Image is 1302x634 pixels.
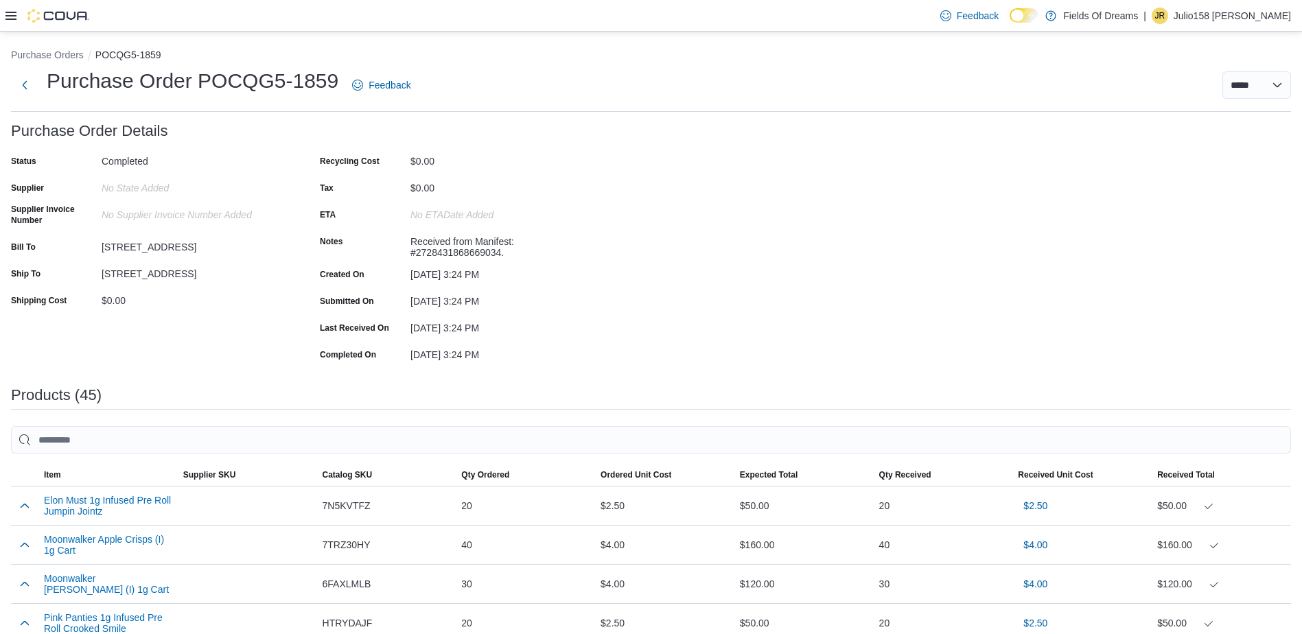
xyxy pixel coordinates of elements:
[347,71,416,99] a: Feedback
[44,612,172,634] button: Pink Panties 1g Infused Pre Roll Crooked Smile
[879,469,931,480] span: Qty Received
[320,209,336,220] label: ETA
[102,236,286,253] div: [STREET_ADDRESS]
[1012,464,1152,486] button: Received Unit Cost
[323,537,371,553] span: 7TRZ30HY
[461,469,509,480] span: Qty Ordered
[1023,616,1047,630] span: $2.50
[1023,499,1047,513] span: $2.50
[874,531,1013,559] div: 40
[102,150,286,167] div: Completed
[1023,577,1047,591] span: $4.00
[1018,492,1053,519] button: $2.50
[44,469,61,480] span: Item
[102,290,286,306] div: $0.00
[11,183,44,193] label: Supplier
[11,204,96,226] label: Supplier Invoice Number
[323,615,373,631] span: HTRYDAJF
[410,150,594,167] div: $0.00
[11,295,67,306] label: Shipping Cost
[734,464,874,486] button: Expected Total
[1152,464,1291,486] button: Received Total
[320,349,376,360] label: Completed On
[1018,469,1093,480] span: Received Unit Cost
[11,242,36,253] label: Bill To
[410,290,594,307] div: [DATE] 3:24 PM
[1157,469,1215,480] span: Received Total
[595,531,734,559] div: $4.00
[95,49,161,60] button: POCQG5-1859
[320,156,380,167] label: Recycling Cost
[44,495,172,517] button: Elon Must 1g Infused Pre Roll Jumpin Jointz
[734,570,874,598] div: $120.00
[734,531,874,559] div: $160.00
[178,464,317,486] button: Supplier SKU
[410,204,594,220] div: No ETADate added
[957,9,999,23] span: Feedback
[323,497,371,514] span: 7N5KVTFZ
[1157,576,1286,592] div: $120.00
[320,322,389,333] label: Last Received On
[320,236,342,247] label: Notes
[317,464,456,486] button: Catalog SKU
[595,464,734,486] button: Ordered Unit Cost
[874,492,1013,519] div: 20
[740,469,798,480] span: Expected Total
[320,296,374,307] label: Submitted On
[734,492,874,519] div: $50.00
[456,492,595,519] div: 20
[320,183,334,193] label: Tax
[1157,615,1286,631] div: $50.00
[1157,497,1286,514] div: $50.00
[1018,570,1053,598] button: $4.00
[11,49,84,60] button: Purchase Orders
[47,67,338,95] h1: Purchase Order POCQG5-1859
[44,534,172,556] button: Moonwalker Apple Crisps (I) 1g Cart
[102,177,286,193] div: No State added
[1174,8,1291,24] p: Julio158 [PERSON_NAME]
[11,387,102,403] h3: Products (45)
[27,9,89,23] img: Cova
[323,469,373,480] span: Catalog SKU
[595,492,734,519] div: $2.50
[456,570,595,598] div: 30
[601,469,671,480] span: Ordered Unit Cost
[1157,537,1286,553] div: $160.00
[456,531,595,559] div: 40
[102,263,286,279] div: [STREET_ADDRESS]
[410,231,594,258] div: Received from Manifest: #2728431868669034.
[323,576,371,592] span: 6FAXLMLB
[410,177,594,193] div: $0.00
[1154,8,1165,24] span: JR
[44,573,172,595] button: Moonwalker [PERSON_NAME] (I) 1g Cart
[1010,8,1038,23] input: Dark Mode
[595,570,734,598] div: $4.00
[11,268,40,279] label: Ship To
[410,344,594,360] div: [DATE] 3:24 PM
[410,317,594,333] div: [DATE] 3:24 PM
[1143,8,1146,24] p: |
[320,269,364,280] label: Created On
[11,71,38,99] button: Next
[1063,8,1138,24] p: Fields Of Dreams
[1023,538,1047,552] span: $4.00
[410,263,594,280] div: [DATE] 3:24 PM
[935,2,1004,30] a: Feedback
[11,156,36,167] label: Status
[874,570,1013,598] div: 30
[874,464,1013,486] button: Qty Received
[369,78,410,92] span: Feedback
[38,464,178,486] button: Item
[183,469,236,480] span: Supplier SKU
[102,204,286,220] div: No Supplier Invoice Number added
[11,123,168,139] h3: Purchase Order Details
[456,464,595,486] button: Qty Ordered
[1018,531,1053,559] button: $4.00
[1152,8,1168,24] div: Julio158 Retana
[11,48,1291,64] nav: An example of EuiBreadcrumbs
